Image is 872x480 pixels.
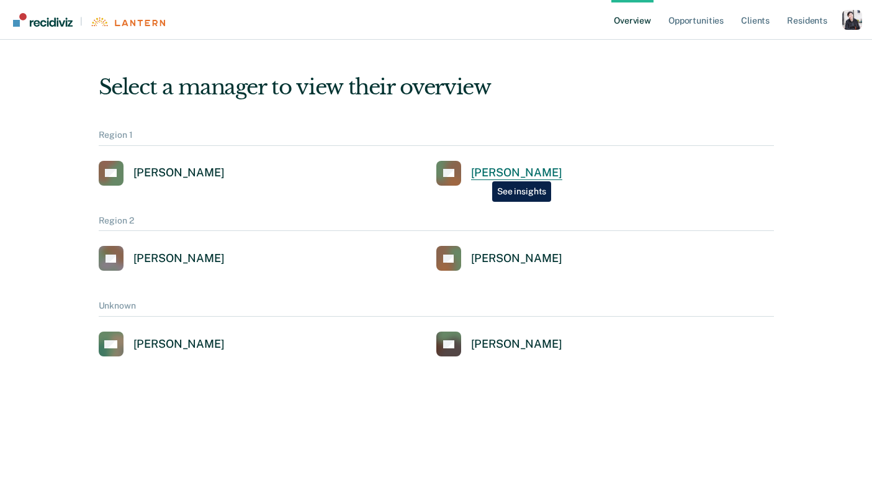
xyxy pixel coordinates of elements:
[99,130,774,146] div: Region 1
[99,332,225,356] a: [PERSON_NAME]
[436,246,562,271] a: [PERSON_NAME]
[842,10,862,30] button: Profile dropdown button
[99,246,225,271] a: [PERSON_NAME]
[99,161,225,186] a: [PERSON_NAME]
[133,251,225,266] div: [PERSON_NAME]
[99,75,774,100] div: Select a manager to view their overview
[99,215,774,232] div: Region 2
[13,13,73,27] img: Recidiviz
[90,17,165,27] img: Lantern
[436,161,562,186] a: [PERSON_NAME]
[436,332,562,356] a: [PERSON_NAME]
[471,251,562,266] div: [PERSON_NAME]
[99,301,774,317] div: Unknown
[471,166,562,180] div: [PERSON_NAME]
[471,337,562,351] div: [PERSON_NAME]
[133,166,225,180] div: [PERSON_NAME]
[133,337,225,351] div: [PERSON_NAME]
[73,16,90,27] span: |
